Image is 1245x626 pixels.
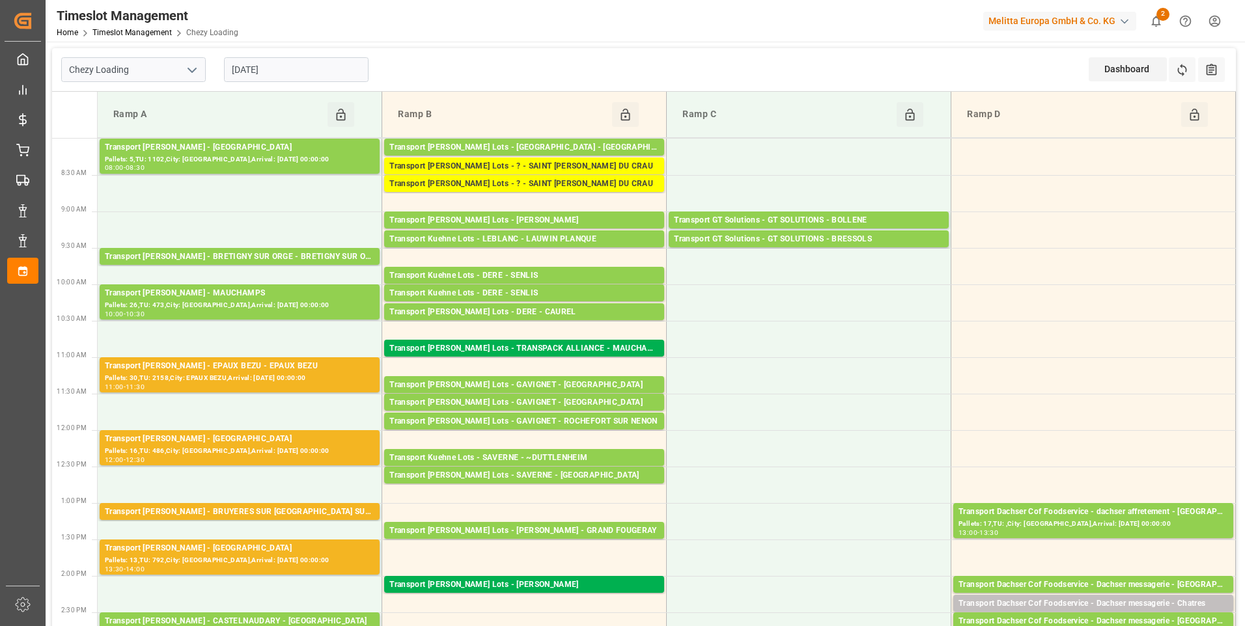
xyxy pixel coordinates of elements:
[389,191,659,202] div: Pallets: 3,TU: 716,City: [GEOGRAPHIC_DATA][PERSON_NAME],Arrival: [DATE] 00:00:00
[958,597,1228,610] div: Transport Dachser Cof Foodservice - Dachser messagerie - Chatres
[1171,7,1200,36] button: Help Center
[61,606,87,614] span: 2:30 PM
[958,519,1228,530] div: Pallets: 17,TU: ,City: [GEOGRAPHIC_DATA],Arrival: [DATE] 00:00:00
[126,566,145,572] div: 14:00
[105,446,374,457] div: Pallets: 16,TU: 486,City: [GEOGRAPHIC_DATA],Arrival: [DATE] 00:00:00
[124,566,126,572] div: -
[962,102,1181,127] div: Ramp D
[61,169,87,176] span: 8:30 AM
[674,246,944,257] div: Pallets: 1,TU: 84,City: BRESSOLS,Arrival: [DATE] 00:00:00
[126,457,145,463] div: 12:30
[108,102,328,127] div: Ramp A
[224,57,369,82] input: DD-MM-YYYY
[124,457,126,463] div: -
[57,279,87,286] span: 10:00 AM
[389,173,659,184] div: Pallets: 2,TU: 671,City: [GEOGRAPHIC_DATA][PERSON_NAME],Arrival: [DATE] 00:00:00
[977,530,979,536] div: -
[389,452,659,465] div: Transport Kuehne Lots - SAVERNE - ~DUTTLENHEIM
[57,424,87,431] span: 12:00 PM
[674,227,944,238] div: Pallets: 2,TU: ,City: BOLLENE,Arrival: [DATE] 00:00:00
[389,482,659,493] div: Pallets: 2,TU: ,City: SARREBOURG,Arrival: [DATE] 00:00:00
[389,306,659,319] div: Transport [PERSON_NAME] Lots - DERE - CAUREL
[389,287,659,300] div: Transport Kuehne Lots - DERE - SENLIS
[389,246,659,257] div: Pallets: ,TU: 101,City: LAUWIN PLANQUE,Arrival: [DATE] 00:00:00
[389,227,659,238] div: Pallets: 4,TU: 128,City: [GEOGRAPHIC_DATA],Arrival: [DATE] 00:00:00
[983,8,1141,33] button: Melitta Europa GmbH & Co. KG
[389,392,659,403] div: Pallets: 1,TU: 54,City: [GEOGRAPHIC_DATA],Arrival: [DATE] 00:00:00
[389,154,659,165] div: Pallets: 1,TU: 352,City: [GEOGRAPHIC_DATA],Arrival: [DATE] 00:00:00
[389,342,659,355] div: Transport [PERSON_NAME] Lots - TRANSPACK ALLIANCE - MAUCHAMPS
[57,388,87,395] span: 11:30 AM
[61,206,87,213] span: 9:00 AM
[105,457,124,463] div: 12:00
[674,214,944,227] div: Transport GT Solutions - GT SOLUTIONS - BOLLENE
[389,178,659,191] div: Transport [PERSON_NAME] Lots - ? - SAINT [PERSON_NAME] DU CRAU
[61,570,87,577] span: 2:00 PM
[126,311,145,317] div: 10:30
[126,165,145,170] div: 08:30
[105,360,374,373] div: Transport [PERSON_NAME] - EPAUX BEZU - EPAUX BEZU
[105,555,374,566] div: Pallets: 13,TU: 792,City: [GEOGRAPHIC_DATA],Arrival: [DATE] 00:00:00
[677,102,897,127] div: Ramp C
[105,433,374,446] div: Transport [PERSON_NAME] - [GEOGRAPHIC_DATA]
[389,141,659,154] div: Transport [PERSON_NAME] Lots - [GEOGRAPHIC_DATA] - [GEOGRAPHIC_DATA]
[126,384,145,390] div: 11:30
[1156,8,1169,21] span: 2
[389,578,659,592] div: Transport [PERSON_NAME] Lots - [PERSON_NAME]
[389,415,659,428] div: Transport [PERSON_NAME] Lots - GAVIGNET - ROCHEFORT SUR NENON
[61,57,206,82] input: Type to search/select
[389,469,659,482] div: Transport [PERSON_NAME] Lots - SAVERNE - [GEOGRAPHIC_DATA]
[389,465,659,476] div: Pallets: 1,TU: 74,City: ~[GEOGRAPHIC_DATA],Arrival: [DATE] 00:00:00
[389,524,659,538] div: Transport [PERSON_NAME] Lots - [PERSON_NAME] - GRAND FOUGERAY
[57,351,87,359] span: 11:00 AM
[92,28,172,37] a: Timeslot Management
[105,519,374,530] div: Pallets: ,TU: 267,City: [GEOGRAPHIC_DATA],Arrival: [DATE] 00:00:00
[389,233,659,246] div: Transport Kuehne Lots - LEBLANC - LAUWIN PLANQUE
[57,28,78,37] a: Home
[393,102,612,127] div: Ramp B
[674,233,944,246] div: Transport GT Solutions - GT SOLUTIONS - BRESSOLS
[105,251,374,264] div: Transport [PERSON_NAME] - BRETIGNY SUR ORGE - BRETIGNY SUR ORGE
[105,566,124,572] div: 13:30
[958,610,1228,621] div: Pallets: ,TU: 190,City: [GEOGRAPHIC_DATA],Arrival: [DATE] 00:00:00
[389,592,659,603] div: Pallets: 1,TU: ,City: CARQUEFOU,Arrival: [DATE] 00:00:00
[958,578,1228,592] div: Transport Dachser Cof Foodservice - Dachser messagerie - [GEOGRAPHIC_DATA]
[389,428,659,439] div: Pallets: 1,TU: 112,City: ROCHEFORT SUR NENON,Arrival: [DATE] 00:00:00
[389,269,659,282] div: Transport Kuehne Lots - DERE - SENLIS
[389,214,659,227] div: Transport [PERSON_NAME] Lots - [PERSON_NAME]
[182,60,201,80] button: open menu
[1141,7,1171,36] button: show 2 new notifications
[57,461,87,468] span: 12:30 PM
[105,300,374,311] div: Pallets: 26,TU: 473,City: [GEOGRAPHIC_DATA],Arrival: [DATE] 00:00:00
[124,165,126,170] div: -
[57,315,87,322] span: 10:30 AM
[61,242,87,249] span: 9:30 AM
[57,6,238,25] div: Timeslot Management
[105,384,124,390] div: 11:00
[958,592,1228,603] div: Pallets: 2,TU: 29,City: [GEOGRAPHIC_DATA],Arrival: [DATE] 00:00:00
[105,154,374,165] div: Pallets: 5,TU: 1102,City: [GEOGRAPHIC_DATA],Arrival: [DATE] 00:00:00
[1089,57,1167,81] div: Dashboard
[983,12,1136,31] div: Melitta Europa GmbH & Co. KG
[979,530,998,536] div: 13:30
[105,373,374,384] div: Pallets: 30,TU: 2158,City: EPAUX BEZU,Arrival: [DATE] 00:00:00
[389,282,659,293] div: Pallets: 1,TU: 922,City: [GEOGRAPHIC_DATA],Arrival: [DATE] 00:00:00
[105,542,374,555] div: Transport [PERSON_NAME] - [GEOGRAPHIC_DATA]
[958,506,1228,519] div: Transport Dachser Cof Foodservice - dachser affretement - [GEOGRAPHIC_DATA]
[124,384,126,390] div: -
[389,355,659,366] div: Pallets: 21,TU: 1140,City: MAUCHAMPS,Arrival: [DATE] 00:00:00
[105,264,374,275] div: Pallets: 2,TU: ,City: [GEOGRAPHIC_DATA],Arrival: [DATE] 00:00:00
[389,409,659,420] div: Pallets: 9,TU: 384,City: [GEOGRAPHIC_DATA],Arrival: [DATE] 00:00:00
[389,379,659,392] div: Transport [PERSON_NAME] Lots - GAVIGNET - [GEOGRAPHIC_DATA]
[105,506,374,519] div: Transport [PERSON_NAME] - BRUYERES SUR [GEOGRAPHIC_DATA] SUR [GEOGRAPHIC_DATA]
[105,141,374,154] div: Transport [PERSON_NAME] - [GEOGRAPHIC_DATA]
[61,497,87,504] span: 1:00 PM
[105,287,374,300] div: Transport [PERSON_NAME] - MAUCHAMPS
[389,300,659,311] div: Pallets: ,TU: 482,City: [GEOGRAPHIC_DATA],Arrival: [DATE] 00:00:00
[958,530,977,536] div: 13:00
[389,538,659,549] div: Pallets: 2,TU: 6,City: [GEOGRAPHIC_DATA],Arrival: [DATE] 00:00:00
[105,311,124,317] div: 10:00
[389,160,659,173] div: Transport [PERSON_NAME] Lots - ? - SAINT [PERSON_NAME] DU CRAU
[105,165,124,170] div: 08:00
[389,396,659,409] div: Transport [PERSON_NAME] Lots - GAVIGNET - [GEOGRAPHIC_DATA]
